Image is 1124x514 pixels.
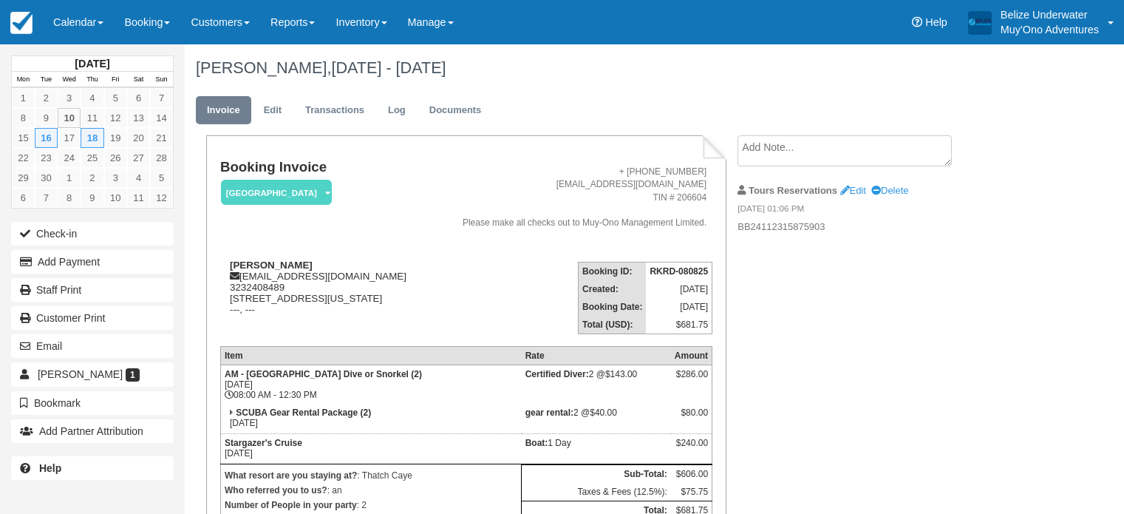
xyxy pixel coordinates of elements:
[220,260,428,334] div: [EMAIL_ADDRESS][DOMAIN_NAME] 3232408489 [STREET_ADDRESS][US_STATE] ---, ---
[225,485,327,496] strong: Who referred you to us?
[230,260,313,271] strong: [PERSON_NAME]
[11,362,174,386] a: [PERSON_NAME] 1
[225,369,422,379] strong: AM - [GEOGRAPHIC_DATA] Dive or Snorkel (2)
[58,148,81,168] a: 24
[522,404,671,434] td: 2 @
[150,168,173,188] a: 5
[104,72,127,88] th: Fri
[35,188,58,208] a: 7
[58,168,81,188] a: 1
[220,365,521,404] td: [DATE] 08:00 AM - 12:30 PM
[12,72,35,88] th: Mon
[11,456,174,480] a: Help
[150,188,173,208] a: 12
[150,88,173,108] a: 7
[925,16,947,28] span: Help
[104,168,127,188] a: 3
[522,433,671,464] td: 1 Day
[104,188,127,208] a: 10
[525,438,548,448] strong: Boat
[579,262,647,280] th: Booking ID:
[104,108,127,128] a: 12
[58,188,81,208] a: 8
[650,266,708,277] strong: RKRD-080825
[968,10,992,34] img: A19
[81,148,103,168] a: 25
[12,108,35,128] a: 8
[671,464,712,483] td: $606.00
[35,168,58,188] a: 30
[127,188,150,208] a: 11
[81,128,103,148] a: 18
[525,369,589,379] strong: Certified Diver
[749,185,837,196] strong: Tours Reservations
[579,280,647,298] th: Created:
[225,483,517,498] p: : an
[58,88,81,108] a: 3
[331,58,446,77] span: [DATE] - [DATE]
[646,316,712,334] td: $681.75
[35,128,58,148] a: 16
[738,203,987,219] em: [DATE] 01:06 PM
[675,438,708,460] div: $240.00
[220,404,521,434] td: [DATE]
[294,96,375,125] a: Transactions
[225,498,517,513] p: : 2
[81,188,103,208] a: 9
[11,250,174,274] button: Add Payment
[35,108,58,128] a: 9
[104,148,127,168] a: 26
[579,298,647,316] th: Booking Date:
[11,334,174,358] button: Email
[150,72,173,88] th: Sun
[522,464,671,483] th: Sub-Total:
[671,346,712,365] th: Amount
[58,72,81,88] th: Wed
[225,500,357,510] strong: Number of People in your party
[104,128,127,148] a: 19
[150,128,173,148] a: 21
[150,108,173,128] a: 14
[11,278,174,302] a: Staff Print
[81,72,103,88] th: Thu
[871,185,908,196] a: Delete
[590,408,617,418] span: $40.00
[605,369,637,379] span: $143.00
[11,222,174,246] button: Check-in
[81,88,103,108] a: 4
[150,148,173,168] a: 28
[912,17,922,27] i: Help
[646,298,712,316] td: [DATE]
[11,306,174,330] a: Customer Print
[127,108,150,128] a: 13
[220,160,428,175] h1: Booking Invoice
[646,280,712,298] td: [DATE]
[126,368,140,382] span: 1
[75,58,109,70] strong: [DATE]
[579,316,647,334] th: Total (USD):
[522,346,671,365] th: Rate
[81,168,103,188] a: 2
[220,433,521,464] td: [DATE]
[220,346,521,365] th: Item
[58,128,81,148] a: 17
[127,72,150,88] th: Sat
[127,148,150,168] a: 27
[11,391,174,415] button: Bookmark
[196,96,251,125] a: Invoice
[11,419,174,443] button: Add Partner Attribution
[39,462,61,474] b: Help
[525,408,573,418] strong: gear rental
[38,368,123,380] span: [PERSON_NAME]
[12,148,35,168] a: 22
[12,188,35,208] a: 6
[522,483,671,501] td: Taxes & Fees (12.5%):
[377,96,417,125] a: Log
[35,88,58,108] a: 2
[81,108,103,128] a: 11
[225,470,357,481] strong: What resort are you staying at?
[220,179,327,206] a: [GEOGRAPHIC_DATA]
[104,88,127,108] a: 5
[675,369,708,391] div: $286.00
[671,483,712,501] td: $75.75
